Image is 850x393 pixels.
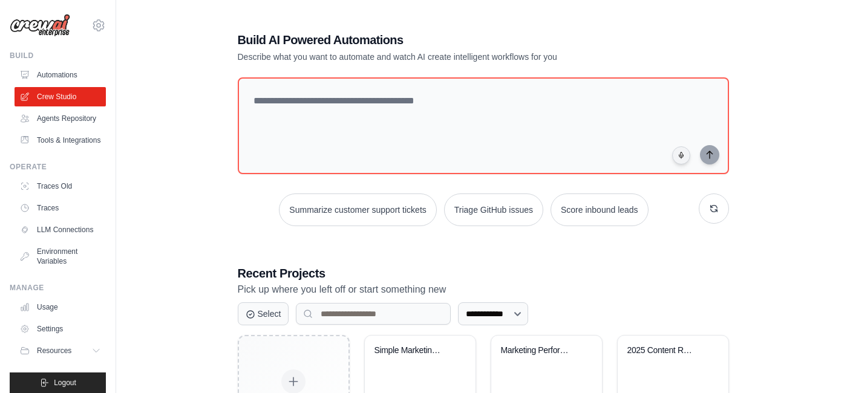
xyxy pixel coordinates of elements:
a: Tools & Integrations [15,131,106,150]
span: Logout [54,378,76,388]
button: Get new suggestions [699,193,729,224]
div: Manage [10,283,106,293]
button: Triage GitHub issues [444,193,543,226]
a: Agents Repository [15,109,106,128]
iframe: Chat Widget [790,335,850,393]
div: Marketing Performance Analytics - Core Metrics Tracker [501,345,574,356]
a: Traces [15,198,106,218]
a: LLM Connections [15,220,106,239]
a: Settings [15,319,106,339]
a: Crew Studio [15,87,106,106]
button: Click to speak your automation idea [672,146,690,164]
div: Operate [10,162,106,172]
h3: Recent Projects [238,265,729,282]
button: Resources [15,341,106,360]
h1: Build AI Powered Automations [238,31,644,48]
span: Resources [37,346,71,356]
p: Pick up where you left off or start something new [238,282,729,297]
a: Automations [15,65,106,85]
button: Summarize customer support tickets [279,193,436,226]
a: Traces Old [15,177,106,196]
img: Logo [10,14,70,37]
div: Build [10,51,106,60]
div: 2025 Content Research & Strategy Automation [627,345,701,356]
button: Select [238,302,289,325]
a: Environment Variables [15,242,106,271]
p: Describe what you want to automate and watch AI create intelligent workflows for you [238,51,644,63]
button: Logout [10,372,106,393]
button: Score inbound leads [551,193,649,226]
a: Usage [15,297,106,317]
div: Simple Marketing Automation [374,345,448,356]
